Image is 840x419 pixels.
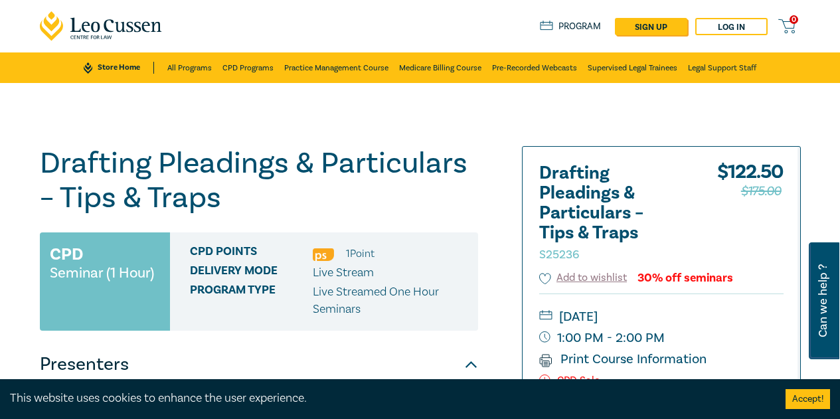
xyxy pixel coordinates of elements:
a: CPD Programs [222,52,274,83]
img: Professional Skills [313,248,334,261]
h3: CPD [50,242,83,266]
span: $175.00 [741,181,782,202]
button: Accept cookies [786,389,830,409]
small: [DATE] [539,306,784,327]
button: Presenters [40,345,478,384]
a: Supervised Legal Trainees [588,52,677,83]
span: CPD Points [190,245,313,262]
span: Delivery Mode [190,264,313,282]
span: Live Stream [313,265,374,280]
small: Seminar (1 Hour) [50,266,154,280]
h2: Drafting Pleadings & Particulars – Tips & Traps [539,163,685,263]
a: sign up [615,18,687,35]
a: Print Course Information [539,351,707,368]
a: All Programs [167,52,212,83]
a: Pre-Recorded Webcasts [492,52,577,83]
a: Practice Management Course [284,52,388,83]
span: Can we help ? [817,250,829,351]
small: 1:00 PM - 2:00 PM [539,327,784,349]
span: 0 [790,15,798,24]
a: Store Home [84,62,153,74]
div: This website uses cookies to enhance the user experience. [10,390,766,407]
span: Program type [190,284,313,318]
a: Log in [695,18,768,35]
p: Live Streamed One Hour Seminars [313,284,468,318]
button: Add to wishlist [539,270,628,286]
small: S25236 [539,247,579,262]
a: Program [540,21,602,33]
a: Legal Support Staff [688,52,756,83]
div: $ 122.50 [717,163,784,270]
li: 1 Point [346,245,375,262]
a: Medicare Billing Course [399,52,481,83]
h1: Drafting Pleadings & Particulars – Tips & Traps [40,146,478,215]
div: 30% off seminars [637,272,733,284]
p: CPD Sale [539,375,784,387]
